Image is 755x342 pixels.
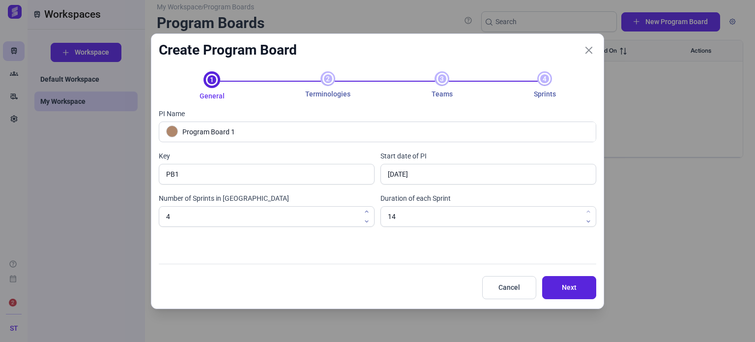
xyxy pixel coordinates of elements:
span: 3 [435,71,449,86]
span: Terminologies [305,89,350,99]
input: Number of Sprints [380,206,596,227]
label: Key [159,151,375,161]
label: Start date of PI [380,151,596,161]
span: Sprints [534,89,556,99]
span: Teams [432,89,453,99]
h3: Create Program Board [159,48,297,53]
span: Next [554,282,584,293]
button: Close [581,43,596,58]
input: Start Date [380,164,596,185]
span: 2 [320,71,335,86]
label: Number of Sprints in [GEOGRAPHIC_DATA] [159,193,375,203]
span: 4 [537,71,552,86]
button: Next [542,276,596,299]
input: Key [159,164,375,185]
iframe: Chat Widget [706,295,755,342]
span: General [200,91,225,101]
button: Cancel [482,276,536,299]
input: Number of Sprints [159,206,375,227]
span: Cancel [494,282,524,293]
label: PI Name [159,109,596,119]
label: Duration of each Sprint [380,193,596,203]
span: 1 [203,71,220,88]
